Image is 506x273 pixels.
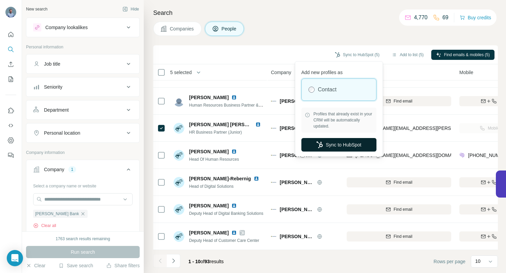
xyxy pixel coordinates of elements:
img: Avatar [174,231,184,242]
p: 69 [442,14,448,22]
img: Logo of Anadi Bank [271,180,276,185]
span: [PERSON_NAME] Bank [280,125,314,132]
button: Share filters [106,262,140,269]
div: Select a company name or website [33,180,133,189]
img: provider people-data-labs logo [459,152,465,159]
h4: Search [153,8,498,18]
span: Head Of Human Resources [189,157,239,162]
button: Dashboard [5,134,16,146]
button: Personal location [26,125,139,141]
button: Find email [347,204,451,214]
p: 10 [475,258,481,265]
img: Avatar [5,7,16,18]
button: Company lookalikes [26,19,139,36]
button: Save search [59,262,93,269]
img: LinkedIn logo [255,122,261,127]
button: Clear [26,262,45,269]
span: 1 - 10 [188,259,201,264]
span: Find email [394,98,412,104]
div: Personal location [44,130,80,136]
img: Logo of Anadi Bank [271,98,276,104]
span: HR Business Partner (Junior) [189,130,242,135]
button: Find email [347,96,451,106]
span: Companies [170,25,194,32]
button: Navigate to next page [167,254,180,268]
span: Find email [394,233,412,240]
div: Job title [44,61,60,67]
button: Sync to HubSpot [301,138,376,152]
span: [PERSON_NAME] Bank [35,211,79,217]
span: Human Resources Business Partner & Labor Law [189,102,279,108]
button: Job title [26,56,139,72]
button: Quick start [5,28,16,41]
span: [PERSON_NAME] [189,229,229,236]
span: [PERSON_NAME] [PERSON_NAME] [189,122,270,127]
button: Buy credits [460,13,491,22]
span: 93 [205,259,210,264]
span: [PERSON_NAME] [189,148,229,155]
img: LinkedIn logo [254,176,259,181]
img: Avatar [174,123,184,134]
button: Find email [347,231,451,242]
span: Deputy Head of Digital Banking Solutions [189,211,263,216]
img: LinkedIn logo [231,149,237,154]
img: LinkedIn logo [231,95,237,100]
span: [PERSON_NAME] Bank [280,233,314,240]
img: Avatar [174,204,184,215]
div: 1 [68,166,76,173]
img: LinkedIn logo [231,203,237,208]
button: Seniority [26,79,139,95]
span: [PERSON_NAME] Bank [280,206,314,213]
img: Avatar [174,177,184,188]
span: 5 selected [170,69,192,76]
p: Add new profiles as [301,66,376,76]
img: Logo of Anadi Bank [271,126,276,131]
span: Profiles that already exist in your CRM will be automatically updated. [314,111,373,129]
span: [PERSON_NAME] Bank [280,152,314,159]
span: Deputy Head of Customer Care Center [189,238,259,243]
button: Use Surfe on LinkedIn [5,105,16,117]
span: [PERSON_NAME][EMAIL_ADDRESS][DOMAIN_NAME] [355,153,475,158]
span: Find email [394,179,412,185]
div: Company [44,166,64,173]
button: Hide [118,4,144,14]
span: of [201,259,205,264]
span: [PERSON_NAME] Bank [280,98,314,105]
button: Feedback [5,149,16,161]
img: Avatar [174,96,184,107]
div: Department [44,107,69,113]
span: Company [271,69,291,76]
span: Find emails & mobiles (5) [444,52,490,58]
button: Clear all [33,223,56,229]
button: Add to list (5) [387,50,429,60]
div: Open Intercom Messenger [7,250,23,266]
button: Find email [347,177,451,187]
img: Logo of Anadi Bank [271,234,276,239]
span: Rows per page [434,258,465,265]
button: Department [26,102,139,118]
span: results [188,259,224,264]
span: [PERSON_NAME]-Rebernig [189,176,251,181]
img: Logo of Anadi Bank [271,153,276,158]
img: Avatar [174,150,184,161]
span: [PERSON_NAME] [189,94,229,101]
span: Mobile [459,69,473,76]
button: My lists [5,73,16,85]
button: Company1 [26,161,139,180]
div: Company lookalikes [45,24,88,31]
button: Sync to HubSpot (5) [330,50,384,60]
span: Find email [394,206,412,212]
img: LinkedIn logo [231,230,237,235]
div: Seniority [44,84,62,90]
p: 4,770 [414,14,428,22]
p: Personal information [26,44,140,50]
label: Contact [318,86,337,94]
span: [PERSON_NAME] [189,202,229,209]
div: New search [26,6,47,12]
button: Find emails & mobiles (5) [431,50,495,60]
button: Search [5,43,16,55]
p: Company information [26,150,140,156]
button: Use Surfe API [5,119,16,132]
span: Head of Digital Solutions [189,184,233,189]
button: Enrich CSV [5,58,16,70]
